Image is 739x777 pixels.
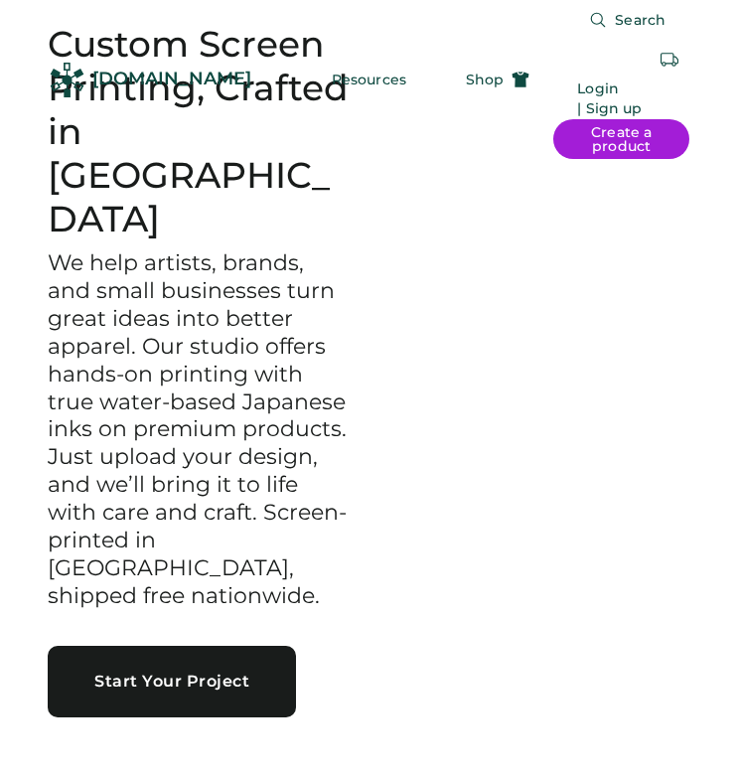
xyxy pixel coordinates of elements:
button: Retrieve an order [650,40,689,79]
button: Create a product [553,119,689,159]
div: Login [577,79,619,99]
span: Search [615,13,665,27]
button: Shop [442,60,553,99]
h3: We help artists, brands, and small businesses turn great ideas into better apparel. Our studio of... [48,249,350,610]
button: Start Your Project [48,646,296,717]
div: | Sign up [577,99,642,119]
div: [DOMAIN_NAME] [92,67,251,91]
img: Rendered Logo - Screens [50,63,84,97]
button: Resources [308,60,430,99]
span: Shop [466,73,504,86]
